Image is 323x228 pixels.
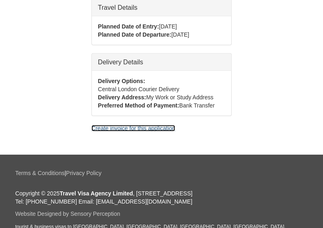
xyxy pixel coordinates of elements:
[60,190,133,197] strong: Travel Visa Agency Limited
[146,93,213,101] div: My Work or Study Address
[98,77,145,85] div: Delivery Options:
[179,101,215,110] div: Bank Transfer
[15,169,308,177] p: |
[171,31,189,38] span: [DATE]
[66,170,102,176] a: Privacy Policy
[15,170,65,176] a: Terms & Conditions
[98,101,179,110] div: Preferred Method of Payment:
[98,31,171,39] div: Planned Date of Departure:
[15,210,120,217] a: Website Designed by Sensory Perception
[159,23,177,30] span: [DATE]
[98,93,146,101] div: Delivery Address:
[15,189,308,206] p: Copyright © 2025 , [STREET_ADDRESS] Tel: [PHONE_NUMBER] Email: [EMAIL_ADDRESS][DOMAIN_NAME]
[98,85,179,93] div: Central London Courier Delivery
[92,54,231,70] a: Delivery Details
[98,22,159,31] div: Planned Date of Entry:
[91,125,175,132] a: Create invoice for this application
